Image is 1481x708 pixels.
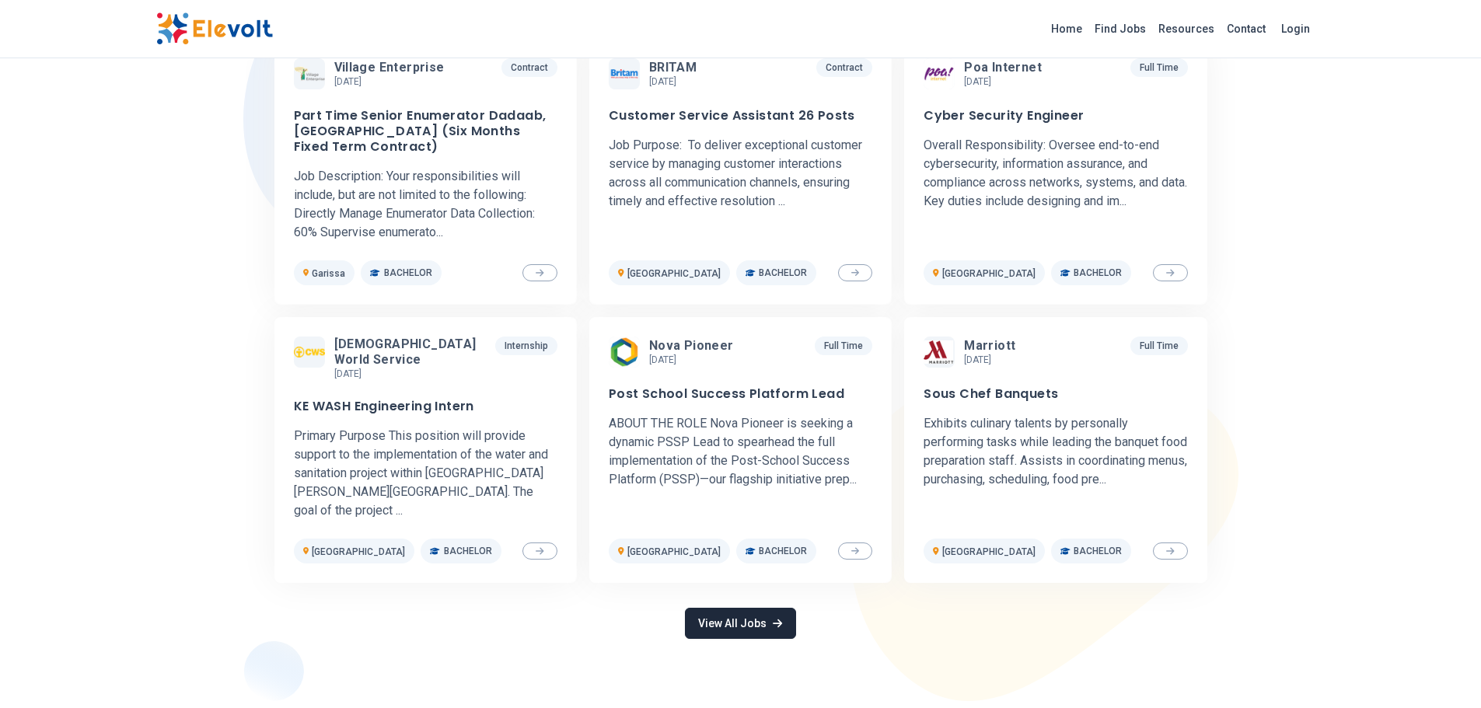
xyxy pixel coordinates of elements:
[924,108,1084,124] h3: Cyber Security Engineer
[904,39,1207,305] a: Poa InternetPoa Internet[DATE]Full TimeCyber Security EngineerOverall Responsibility: Oversee end...
[964,60,1042,75] span: Poa Internet
[649,75,703,88] p: [DATE]
[312,546,405,557] span: [GEOGRAPHIC_DATA]
[1130,337,1188,355] p: Full Time
[312,268,345,279] span: Garissa
[589,39,892,305] a: BRITAMBRITAM[DATE]ContractCustomer Service Assistant 26 PostsJob Purpose: To deliver exceptional ...
[1088,16,1152,41] a: Find Jobs
[627,546,721,557] span: [GEOGRAPHIC_DATA]
[1221,16,1272,41] a: Contact
[649,354,740,366] p: [DATE]
[924,414,1187,489] p: Exhibits culinary talents by personally performing tasks while leading the banquet food preparati...
[685,608,795,639] a: View All Jobs
[609,414,872,489] p: ABOUT THE ROLE Nova Pioneer is seeking a dynamic PSSP Lead to spearhead the full implementation o...
[609,136,872,211] p: Job Purpose: To deliver exceptional customer service by managing customer interactions across all...
[627,268,721,279] span: [GEOGRAPHIC_DATA]
[942,546,1036,557] span: [GEOGRAPHIC_DATA]
[334,75,451,88] p: [DATE]
[495,337,557,355] p: Internship
[1045,16,1088,41] a: Home
[649,60,697,75] span: BRITAM
[1152,16,1221,41] a: Resources
[384,267,432,279] span: Bachelor
[609,69,640,79] img: BRITAM
[294,399,474,414] h3: KE WASH Engineering Intern
[274,317,577,583] a: Church World Service[DEMOGRAPHIC_DATA] World Service[DATE]InternshipKE WASH Engineering InternPri...
[815,337,872,355] p: Full Time
[294,108,557,155] h3: Part Time Senior Enumerator Dadaab, [GEOGRAPHIC_DATA] (Six Months Fixed Term Contract)
[816,58,872,77] p: Contract
[1130,58,1188,77] p: Full Time
[904,317,1207,583] a: MarriottMarriott[DATE]Full TimeSous Chef BanquetsExhibits culinary talents by personally performi...
[294,347,325,357] img: Church World Service
[759,545,807,557] span: Bachelor
[964,354,1022,366] p: [DATE]
[964,338,1015,354] span: Marriott
[964,75,1048,88] p: [DATE]
[501,58,557,77] p: Contract
[924,386,1058,402] h3: Sous Chef Banquets
[589,317,892,583] a: Nova PioneerNova Pioneer[DATE]Full TimePost School Success Platform LeadABOUT THE ROLE Nova Pione...
[924,340,955,364] img: Marriott
[156,12,273,45] img: Elevolt
[334,368,489,380] p: [DATE]
[1074,545,1122,557] span: Bachelor
[274,39,577,305] a: Village EnterpriseVillage Enterprise[DATE]ContractPart Time Senior Enumerator Dadaab, [GEOGRAPHIC...
[334,337,483,368] span: [DEMOGRAPHIC_DATA] World Service
[924,136,1187,211] p: Overall Responsibility: Oversee end-to-end cybersecurity, information assurance, and compliance a...
[334,60,445,75] span: Village Enterprise
[609,108,855,124] h3: Customer Service Assistant 26 Posts
[294,66,325,81] img: Village Enterprise
[294,167,557,242] p: Job Description: Your responsibilities will include, but are not limited to the following: Direct...
[444,545,492,557] span: Bachelor
[294,427,557,520] p: Primary Purpose This position will provide support to the implementation of the water and sanitat...
[1074,267,1122,279] span: Bachelor
[759,267,807,279] span: Bachelor
[1272,13,1319,44] a: Login
[1403,633,1481,708] iframe: Chat Widget
[649,338,734,354] span: Nova Pioneer
[924,58,955,89] img: Poa Internet
[609,386,844,402] h3: Post School Success Platform Lead
[609,337,640,368] img: Nova Pioneer
[942,268,1036,279] span: [GEOGRAPHIC_DATA]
